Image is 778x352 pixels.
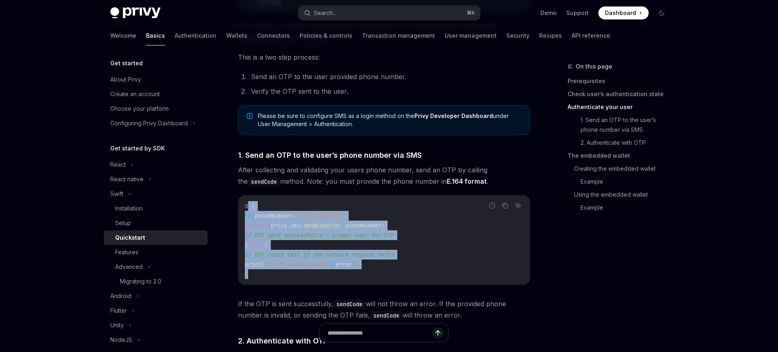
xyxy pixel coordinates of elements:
[104,201,208,216] a: Installation
[110,89,160,99] div: Create an account
[238,52,530,63] span: This is a two step process:
[655,6,668,19] button: Toggle dark mode
[245,270,248,278] span: }
[110,320,124,330] div: Unity
[110,7,161,19] img: dark logo
[581,136,675,149] a: 2. Authenticate with OTP
[513,200,523,211] button: Ask AI
[271,222,290,229] span: privy.
[598,6,649,19] a: Dashboard
[333,300,366,309] code: sendCode
[120,277,161,286] div: Migrating to 2.0
[298,6,480,20] button: Search...⌘K
[314,8,336,18] div: Search...
[115,262,143,272] div: Advanced
[290,212,294,219] span: =
[245,261,261,268] span: print
[572,26,610,45] a: API reference
[245,232,394,239] span: // OTP sent successfully - prompt user for OTP
[238,298,530,321] span: If the OTP is sent successfully, will not throw an error. If the provided phone number is invalid...
[414,112,493,120] a: Privy Developer Dashboard
[300,222,303,229] span: .
[110,104,169,114] div: Choose your platform
[110,291,131,301] div: Android
[255,222,271,229] span: await
[576,62,612,71] span: On this page
[264,261,329,268] span: "Error sending code:
[336,261,352,268] span: error
[115,218,131,228] div: Setup
[238,150,422,161] span: 1. Send an OTP to the user’s phone number via SMS
[257,26,290,45] a: Connectors
[104,216,208,230] a: Setup
[447,177,487,186] a: E.164 format
[605,9,636,17] span: Dashboard
[566,9,589,17] a: Support
[249,71,530,82] li: Send an OTP to the user provided phone number.
[110,26,136,45] a: Welcome
[251,202,255,210] span: {
[245,222,255,229] span: try
[115,233,145,243] div: Quickstart
[110,160,126,170] div: React
[355,261,358,268] span: )
[245,202,251,210] span: do
[110,335,132,345] div: NodeJS
[329,261,336,268] span: \(
[238,164,530,187] span: After collecting and validating your users phone number, send an OTP by calling the method. Note:...
[246,113,253,119] svg: Note
[258,112,522,128] span: Please be sure to configure SMS as a login method on the under User Management > Authentication.
[362,26,435,45] a: Transaction management
[332,222,339,229] span: to
[104,72,208,87] a: About Privy
[568,75,675,88] a: Prerequisites
[248,241,264,249] span: catch
[104,87,208,101] a: Create an account
[540,9,557,17] a: Demo
[303,222,329,229] span: sendCode
[581,114,675,136] a: 1. Send an OTP to the user’s phone number via SMS
[110,189,123,199] div: Swift
[110,306,127,316] div: Flutter
[568,88,675,101] a: Check user’s authentication state
[500,200,510,211] button: Copy the contents from the code block
[115,247,138,257] div: Features
[568,149,675,162] a: The embedded wallet
[245,251,394,258] span: // OTP could fail if the network request fails
[245,241,248,249] span: }
[414,112,493,119] strong: Privy Developer Dashboard
[104,101,208,116] a: Choose your platform
[245,212,255,219] span: let
[487,200,497,211] button: Report incorrect code
[104,274,208,289] a: Migrating to 2.0
[255,212,290,219] span: phoneNumber
[146,26,165,45] a: Basics
[370,311,403,320] code: sendCode
[290,222,300,229] span: sms
[339,222,384,229] span: : phoneNumber)
[175,26,216,45] a: Authentication
[300,26,352,45] a: Policies & controls
[294,212,345,219] span: "[PHONE_NUMBER]"
[110,118,188,128] div: Configuring Privy Dashboard
[261,261,264,268] span: (
[467,10,475,16] span: ⌘ K
[249,86,530,97] li: Verify the OTP sent to the user.
[226,26,247,45] a: Wallets
[110,144,165,153] h5: Get started by SDK
[574,188,675,201] a: Using the embedded wallet
[539,26,562,45] a: Recipes
[445,26,497,45] a: User management
[110,58,143,68] h5: Get started
[506,26,529,45] a: Security
[110,75,141,84] div: About Privy
[104,230,208,245] a: Quickstart
[352,261,355,268] span: )
[581,201,675,214] a: Example
[432,327,444,339] button: Send message
[574,162,675,175] a: Creating the embedded wallet
[104,245,208,260] a: Features
[264,241,268,249] span: {
[568,101,675,114] a: Authenticate your user
[329,222,332,229] span: (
